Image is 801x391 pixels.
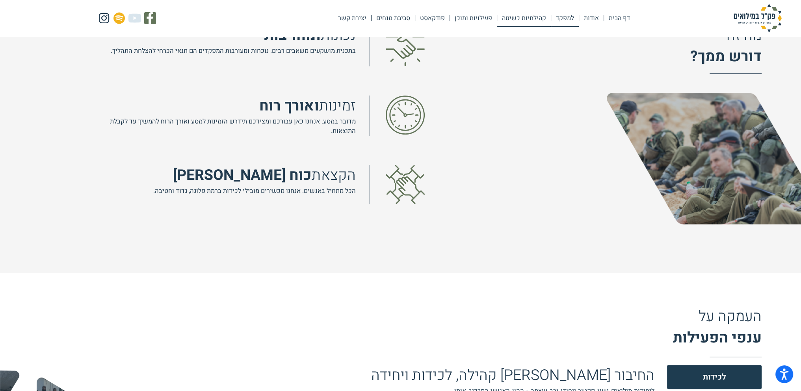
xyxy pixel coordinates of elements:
[333,9,371,27] a: יצירת קשר
[673,327,762,349] b: ענפי הפעילות
[173,165,312,186] b: כוח [PERSON_NAME]
[497,9,551,27] a: קהילתיות כשיטה
[450,9,497,27] a: פעילויות ותוכן
[259,95,319,117] b: ואורך רוח
[415,9,450,27] a: פודקאסט
[703,371,726,383] span: לכידות
[690,46,762,67] b: דורש ממך?
[534,25,762,67] h2: מה זה
[110,186,356,196] p: הכל מתחיל באנשים. אנחנו מכשירים מובילי לכידות ברמת פלוגה, גדוד וחטיבה.
[579,9,604,27] a: אודות
[333,9,635,27] nav: Menu
[551,9,579,27] a: למפקד
[110,117,355,136] span: מדובר במסע. אנחנו כאן עבורכם ומצידכם תידרש הזמינות למסע ואורך הרוח להמשיך עד לקבלת התוצאות.
[110,95,356,117] h3: זמינות
[718,4,797,32] img: פק"ל
[372,9,415,27] a: סביבת מנחים
[604,9,635,27] a: דף הבית
[111,46,355,56] span: בתכנית מושקעים משאבים רבים. נוכחות ומעורבות המפקדים הם תנאי הכרחי להצלחת התהליך.
[110,165,356,186] h3: הקצאת
[134,365,654,386] h3: החיבור [PERSON_NAME] קהילה, לכידות ויחידה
